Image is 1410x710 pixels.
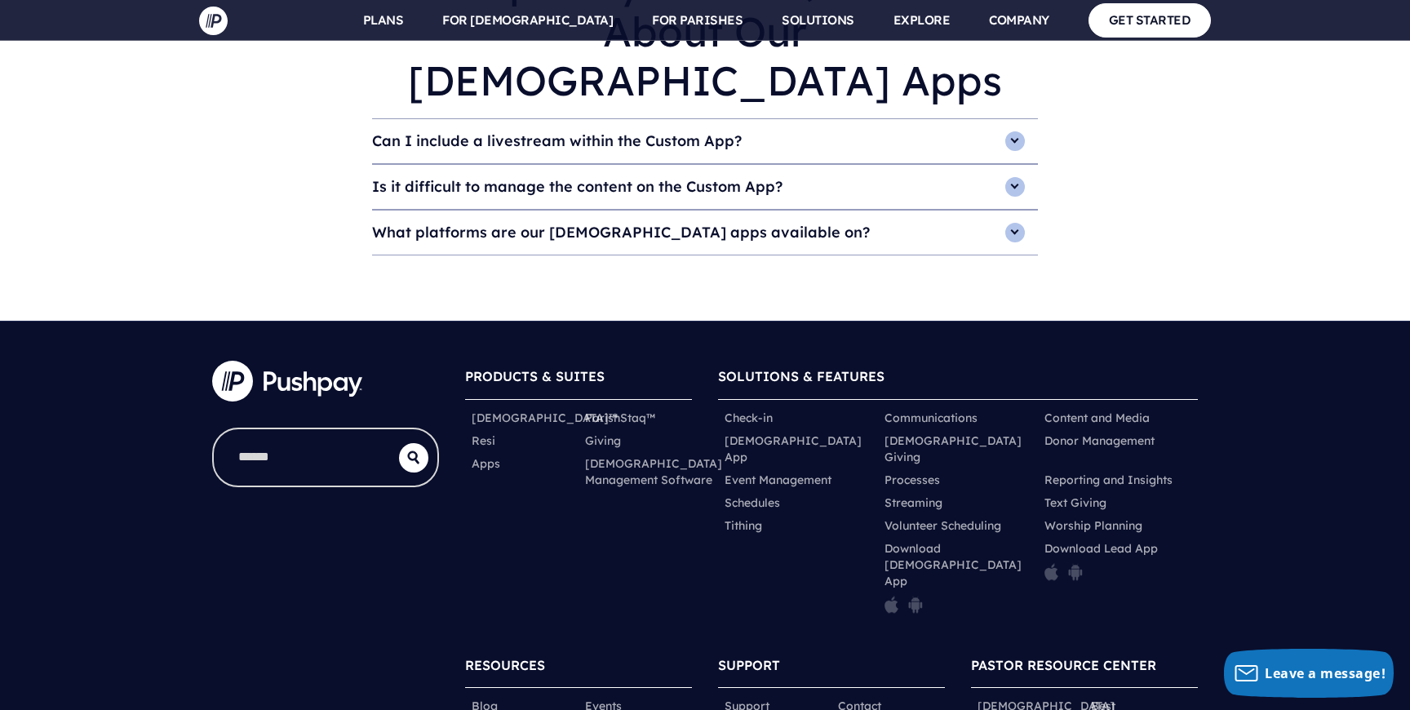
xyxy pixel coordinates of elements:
[585,410,655,426] a: ParishStaq™
[1089,3,1212,37] a: GET STARTED
[885,517,1001,534] a: Volunteer Scheduling
[1224,649,1394,698] button: Leave a message!
[725,517,762,534] a: Tithing
[1044,433,1155,449] a: Donor Management
[718,650,945,688] h6: SUPPORT
[725,433,871,465] a: [DEMOGRAPHIC_DATA] App
[878,537,1038,623] li: Download [DEMOGRAPHIC_DATA] App
[372,211,1038,255] h4: What platforms are our [DEMOGRAPHIC_DATA] apps available on?
[725,410,773,426] a: Check-in
[472,455,500,472] a: Apps
[1068,563,1083,581] img: pp_icon_gplay.png
[885,472,940,488] a: Processes
[1044,517,1142,534] a: Worship Planning
[372,119,1038,163] h4: Can I include a livestream within the Custom App?
[725,472,831,488] a: Event Management
[465,650,692,688] h6: RESOURCES
[971,650,1198,688] h6: PASTOR RESOURCE CENTER
[1044,410,1150,426] a: Content and Media
[465,361,692,399] h6: PRODUCTS & SUITES
[885,410,978,426] a: Communications
[372,165,1038,209] h4: Is it difficult to manage the content on the Custom App?
[1038,537,1198,623] li: Download Lead App
[908,596,923,614] img: pp_icon_gplay.png
[1044,495,1106,511] a: Text Giving
[1265,664,1386,682] span: Leave a message!
[885,495,942,511] a: Streaming
[885,433,1031,465] a: [DEMOGRAPHIC_DATA] Giving
[885,596,898,614] img: pp_icon_appstore.png
[472,433,495,449] a: Resi
[472,410,618,426] a: [DEMOGRAPHIC_DATA]™
[585,455,722,488] a: [DEMOGRAPHIC_DATA] Management Software
[725,495,780,511] a: Schedules
[1044,472,1173,488] a: Reporting and Insights
[718,361,1198,399] h6: SOLUTIONS & FEATURES
[585,433,621,449] a: Giving
[1044,563,1058,581] img: pp_icon_appstore.png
